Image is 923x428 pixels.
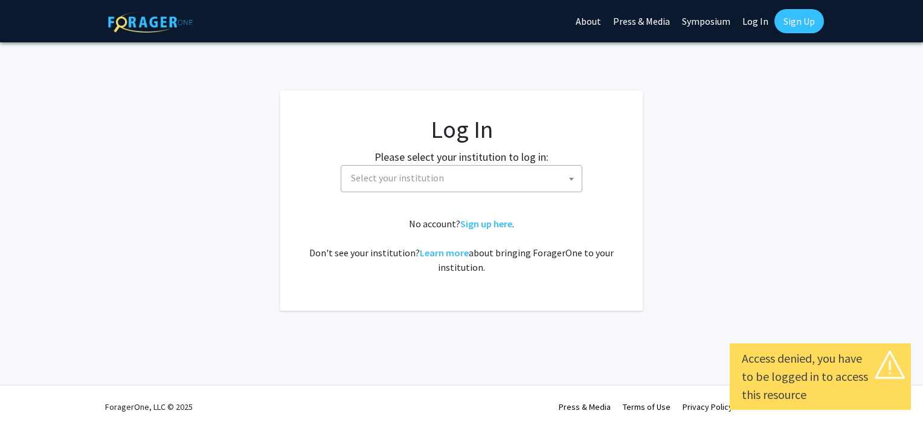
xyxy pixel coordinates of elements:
[375,149,548,165] label: Please select your institution to log in:
[742,349,899,404] div: Access denied, you have to be logged in to access this resource
[341,165,582,192] span: Select your institution
[559,401,611,412] a: Press & Media
[351,172,444,184] span: Select your institution
[346,166,582,190] span: Select your institution
[623,401,671,412] a: Terms of Use
[304,115,619,144] h1: Log In
[105,386,193,428] div: ForagerOne, LLC © 2025
[108,11,193,33] img: ForagerOne Logo
[774,9,824,33] a: Sign Up
[683,401,733,412] a: Privacy Policy
[304,216,619,274] div: No account? . Don't see your institution? about bringing ForagerOne to your institution.
[420,247,469,259] a: Learn more about bringing ForagerOne to your institution
[460,218,512,230] a: Sign up here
